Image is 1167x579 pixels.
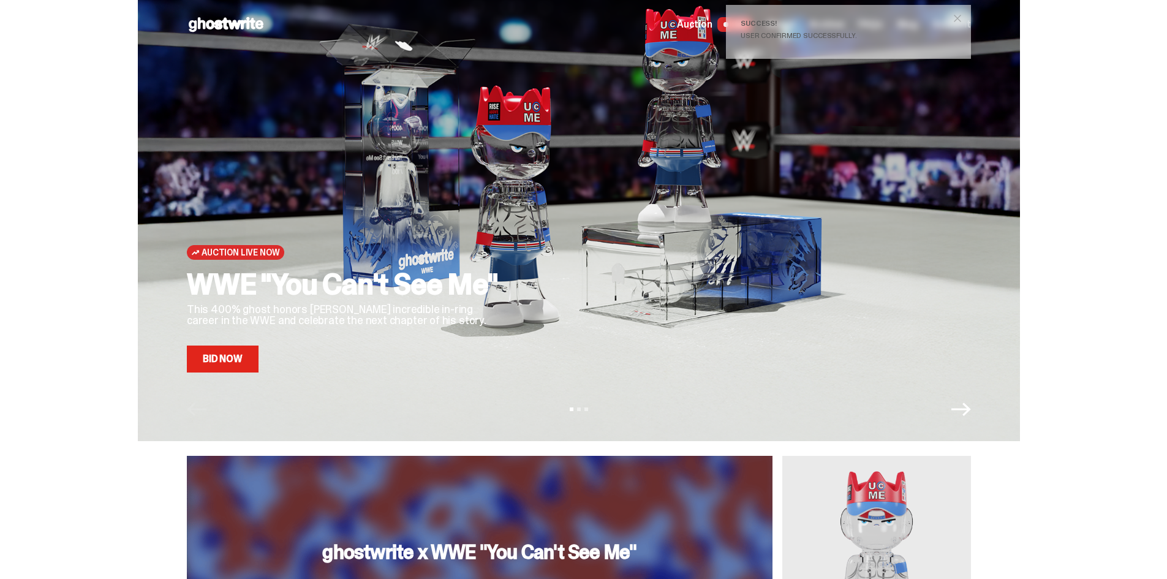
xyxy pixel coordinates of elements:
a: Auction LIVE [677,17,752,32]
button: View slide 3 [584,407,588,411]
button: close [946,7,969,29]
span: Auction Live Now [202,248,279,257]
h2: WWE "You Can't See Me" [187,270,505,299]
button: Next [951,399,971,419]
button: View slide 2 [577,407,581,411]
h3: ghostwrite x WWE "You Can't See Me" [322,542,636,562]
span: Auction [677,20,712,29]
span: LIVE [717,17,752,32]
a: Bid Now [187,346,259,373]
div: Success! [741,20,946,27]
div: User confirmed successfully. [741,32,946,39]
p: This 400% ghost honors [PERSON_NAME] incredible in-ring career in the WWE and celebrate the next ... [187,304,505,326]
button: View slide 1 [570,407,573,411]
